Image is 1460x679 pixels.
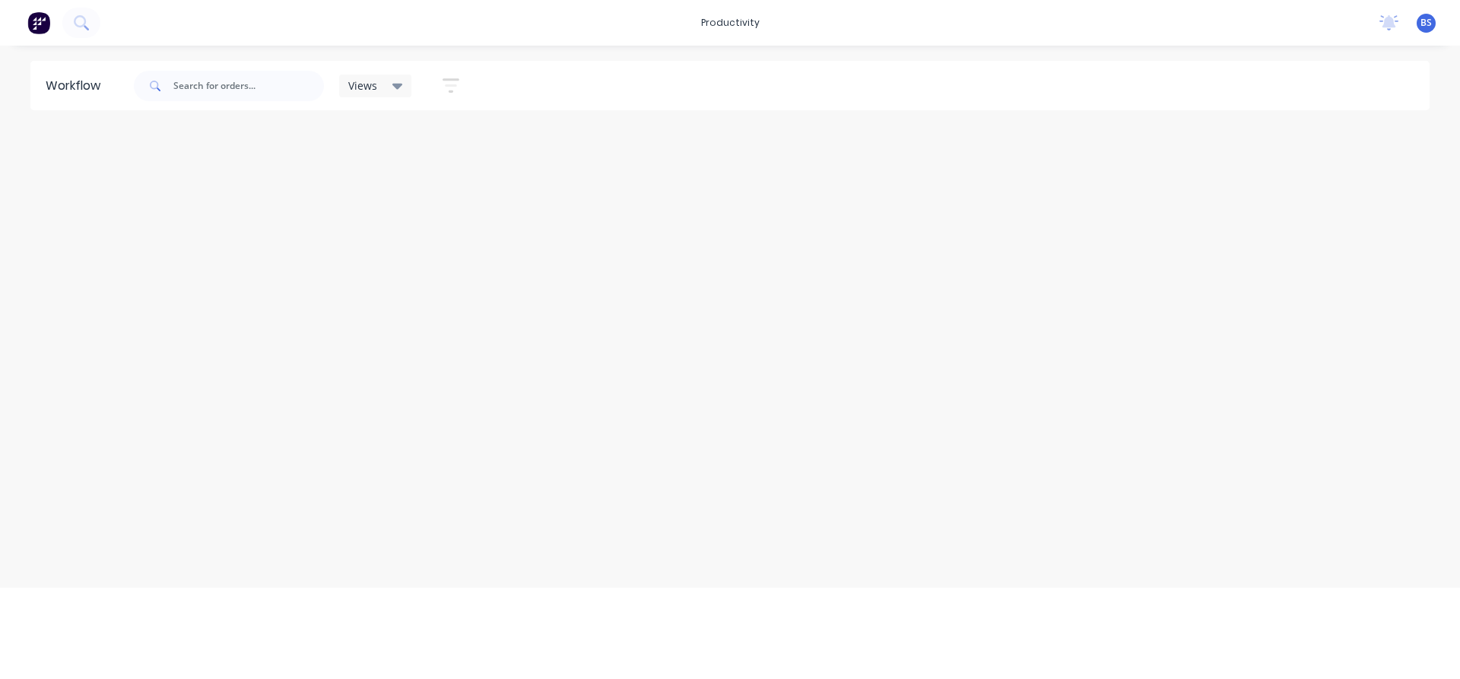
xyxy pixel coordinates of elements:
div: Workflow [46,77,108,95]
div: productivity [693,11,767,34]
img: Factory [27,11,50,34]
input: Search for orders... [173,71,324,101]
span: Views [348,78,377,94]
span: BS [1420,16,1432,30]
